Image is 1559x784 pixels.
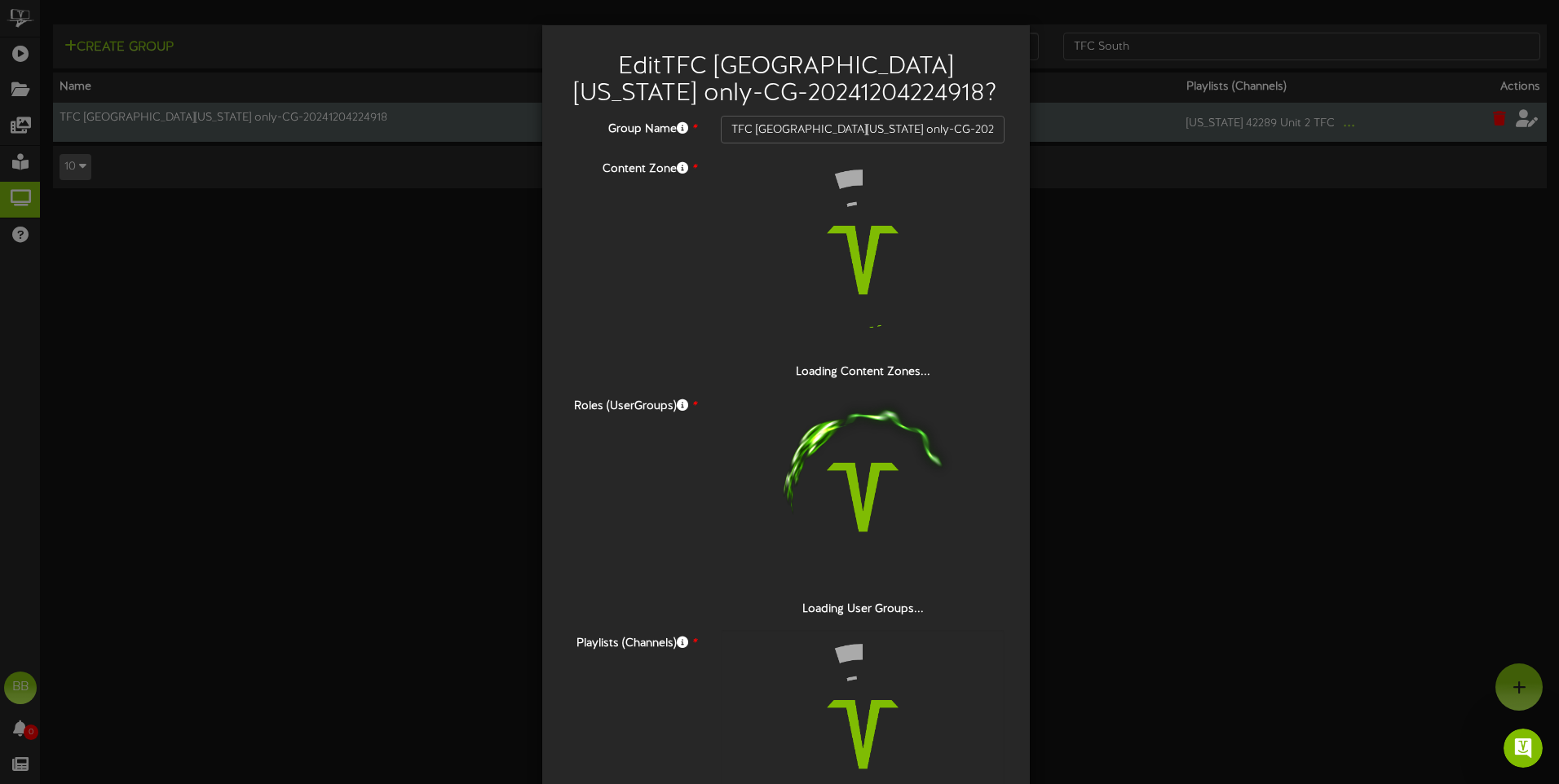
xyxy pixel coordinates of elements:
[802,603,924,615] strong: Loading User Groups...
[554,630,709,652] label: Playlists (Channels)
[567,54,1005,108] h2: Edit TFC [GEOGRAPHIC_DATA][US_STATE] only-CG-20241204224918 ?
[554,393,709,415] label: Roles (UserGroups)
[758,393,967,601] img: loading-spinner-1.png
[1504,729,1543,768] iframe: Intercom live chat
[721,116,1005,143] input: Channel Group Name
[758,156,967,364] img: loading-spinner-4.png
[796,366,930,378] strong: Loading Content Zones...
[554,116,709,138] label: Group Name
[554,156,709,178] label: Content Zone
